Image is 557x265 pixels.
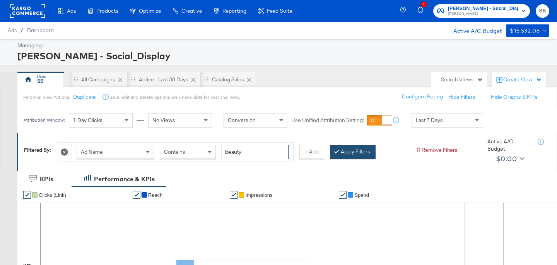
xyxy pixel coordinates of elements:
[245,192,272,198] span: Impressions
[73,93,96,101] button: Duplicate
[506,24,549,37] button: $15,532.06
[510,26,540,36] div: $15,532.06
[81,148,103,155] span: Ad Name
[23,191,31,199] a: ✔
[487,138,530,152] div: Active A/C Budget
[27,27,54,33] a: Dashboard
[73,117,103,124] span: 1 Day Clicks
[133,191,140,199] a: ✔
[131,77,135,81] div: Drag to reorder tab
[222,145,289,159] input: Enter a search term
[181,8,202,14] span: Creative
[503,76,542,84] div: Create View
[415,146,458,154] button: Remove Filters
[96,8,118,14] span: Products
[230,191,237,199] a: ✔
[228,117,256,124] span: Conversion
[433,4,530,18] button: [PERSON_NAME] - Social_Display[PERSON_NAME]
[37,77,44,85] div: SB
[164,148,185,155] span: Contains
[109,94,240,100] div: Save, edit and delete options are unavailable for personal view.
[17,49,547,62] div: [PERSON_NAME] - Social_Display
[445,24,502,36] div: Active A/C Budget
[396,90,448,104] button: Configure Pacing
[23,94,70,100] div: Personal View Actions:
[23,117,65,123] div: Attribution Window:
[448,11,518,17] span: [PERSON_NAME]
[354,192,369,198] span: Spend
[416,3,429,19] button: 1
[416,117,443,124] span: Last 7 Days
[291,117,364,124] label: Use Unified Attribution Setting:
[17,27,27,33] span: /
[8,27,17,33] span: Ads
[496,153,517,165] div: $0.00
[448,5,518,13] span: [PERSON_NAME] - Social_Display
[67,8,76,14] span: Ads
[448,93,475,101] button: Hide Filters
[330,145,376,159] button: Apply Filters
[81,76,115,83] div: All Campaigns
[39,192,66,198] span: Clicks (Link)
[267,8,292,14] span: Feed Suite
[24,146,51,154] div: Filtered By:
[204,77,208,81] div: Drag to reorder tab
[493,153,526,165] button: $0.00
[139,8,161,14] span: Optimize
[17,42,547,49] div: Managing:
[539,7,546,15] span: SB
[94,175,155,184] div: Performance & KPIs
[491,93,538,101] button: Hide Graphs & KPIs
[536,4,549,18] button: SB
[40,175,53,184] div: KPIs
[299,145,324,159] button: + Add
[339,191,347,199] a: ✔
[73,77,78,81] div: Drag to reorder tab
[152,117,175,124] span: No Views
[222,8,246,14] span: Reporting
[212,76,244,83] div: Catalog Sales
[441,76,483,83] div: Search Views
[139,76,188,83] div: Active - Last 30 Days
[148,192,163,198] span: Reach
[421,2,427,7] div: 1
